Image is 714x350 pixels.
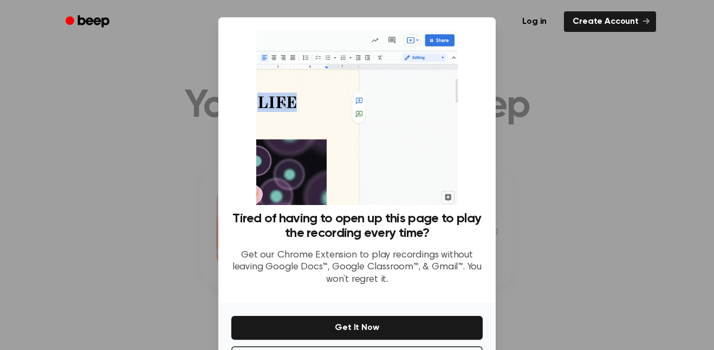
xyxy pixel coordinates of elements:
[231,212,483,241] h3: Tired of having to open up this page to play the recording every time?
[256,30,457,205] img: Beep extension in action
[58,11,119,32] a: Beep
[564,11,656,32] a: Create Account
[231,316,483,340] button: Get It Now
[231,249,483,286] p: Get our Chrome Extension to play recordings without leaving Google Docs™, Google Classroom™, & Gm...
[511,9,557,34] a: Log in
